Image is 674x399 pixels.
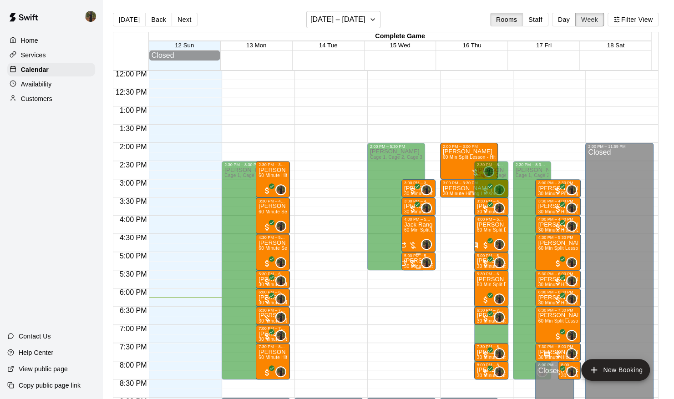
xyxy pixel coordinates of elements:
img: Mike Thatcher [276,222,285,231]
p: Help Center [19,348,53,357]
span: 60 Min Split Lesson - Hitting/Pitching [477,282,557,287]
span: 7:00 PM [117,325,149,333]
span: All customers have paid [263,277,272,286]
div: 4:30 PM – 5:30 PM: Bryce Langan [256,234,290,270]
span: 8:00 PM [117,361,149,369]
span: Mike Thatcher [570,366,577,377]
button: 17 Fri [536,42,552,49]
div: 6:00 PM – 6:30 PM: Bradley Levine [535,288,581,307]
button: Week [575,13,604,26]
span: Mike Thatcher [570,184,577,195]
span: All customers have paid [263,259,272,268]
div: 8:00 PM – 8:30 PM: Liam Seymour [474,361,508,379]
span: 3:00 PM [117,179,149,187]
div: 2:30 PM – 8:30 PM: Available [513,161,552,379]
span: 7:30 PM [117,343,149,351]
span: All customers have paid [481,295,490,304]
span: All customers have paid [263,332,272,341]
a: Home [7,34,95,47]
div: 6:00 PM – 6:30 PM [538,290,578,294]
button: [DATE] – [DATE] [306,11,380,28]
img: Mike Thatcher [422,185,431,194]
p: Services [21,51,46,60]
span: 1:00 PM [117,106,149,114]
button: 14 Tue [319,42,338,49]
span: Cage 1, Cage 2, Cage 3, Cage 4, Cage 5, Cage 6, Cage 7, Cage 8 [516,173,660,178]
span: 60 Min Split Lesson - Hitting/Pitching [538,246,618,251]
div: Mike Thatcher [566,257,577,268]
span: Mike Thatcher [497,257,505,268]
div: 2:30 PM – 8:30 PM: Available [222,161,279,379]
div: 2:30 PM – 8:30 PM [477,162,506,167]
div: 6:30 PM – 7:00 PM [258,308,287,313]
span: All customers have paid [553,295,563,304]
img: Mike Thatcher [567,294,576,303]
span: All customers have paid [553,368,563,377]
div: Mike Thatcher [421,184,432,195]
div: Mike Thatcher [275,184,286,195]
span: 3:30 PM [117,197,149,205]
span: All customers have paid [553,186,563,195]
span: Mike Thatcher [570,257,577,268]
span: 30 Minute Hitting Lesson [443,191,497,196]
div: Mike Thatcher [494,257,505,268]
div: 5:00 PM – 5:30 PM: 30 Minute Hitting Lesson [401,252,436,270]
img: Mike Thatcher [567,349,576,358]
img: Mike Thatcher [567,367,576,376]
span: 18 Sat [607,42,625,49]
h6: [DATE] – [DATE] [310,13,365,26]
p: Availability [21,80,52,89]
span: 12:30 PM [113,88,149,96]
span: 4:30 PM [117,234,149,242]
div: 6:30 PM – 7:30 PM [538,308,578,313]
span: 30 Minute Hitting Lesson [477,318,531,323]
div: 5:00 PM – 5:30 PM [477,253,506,258]
span: Mike Thatcher [497,202,505,213]
div: 3:00 PM – 3:30 PM: Jonathan Sanders [440,179,508,197]
span: 2:30 PM [117,161,149,169]
div: 5:30 PM – 6:00 PM: Clayton Green [535,270,581,288]
div: 2:00 PM – 11:59 PM [588,144,651,149]
span: 30 Minute Hitting Lesson [404,209,458,214]
div: Mike Thatcher [494,293,505,304]
div: 3:30 PM – 4:00 PM [538,199,578,203]
div: 5:30 PM – 6:00 PM [258,272,287,276]
div: 7:30 PM – 8:30 PM [258,344,287,349]
div: Mike Thatcher [566,330,577,341]
span: Cage 1, Cage 2, Cage 3, Cage 4, Cage 5, Cage 6, Cage 7, Cage 8 [370,155,515,160]
span: 30 Minute Hitting Lesson [258,300,312,305]
div: Mike Thatcher [275,312,286,323]
a: Calendar [7,63,95,76]
button: [DATE] [113,13,146,26]
div: 8:00 PM – 8:30 PM [561,363,578,367]
div: 2:00 PM – 5:30 PM [370,144,422,149]
span: All customers have paid [553,259,563,268]
div: Mike Thatcher [275,221,286,232]
div: 8:00 PM – 8:30 PM [477,363,506,367]
div: Mike Thatcher [566,275,577,286]
div: 7:30 PM – 8:00 PM [477,344,506,349]
span: All customers have paid [553,222,563,232]
button: 13 Mon [246,42,266,49]
div: 6:30 PM – 7:00 PM [477,308,506,313]
span: Mike Thatcher [279,366,286,377]
p: Copy public page link [19,381,81,390]
div: 2:30 PM – 3:30 PM: Ellis Swihart [256,161,290,197]
span: Recurring event [399,260,406,267]
div: 3:30 PM – 4:00 PM: Jonathan Sanders [474,197,508,216]
span: Mike Thatcher [570,293,577,304]
span: Mike Thatcher [279,312,286,323]
span: 1:30 PM [117,125,149,132]
div: 3:30 PM – 4:30 PM [258,199,287,203]
div: 7:30 PM – 8:00 PM [538,344,578,349]
div: Availability [7,77,95,91]
div: Mike Thatcher [494,202,505,213]
div: 2:00 PM – 3:00 PM [443,144,495,149]
div: Services [7,48,95,62]
span: 60 Minute Hitting Lesson [258,355,312,360]
img: Mike Thatcher [495,367,504,376]
div: Mike Thatcher [83,7,102,25]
